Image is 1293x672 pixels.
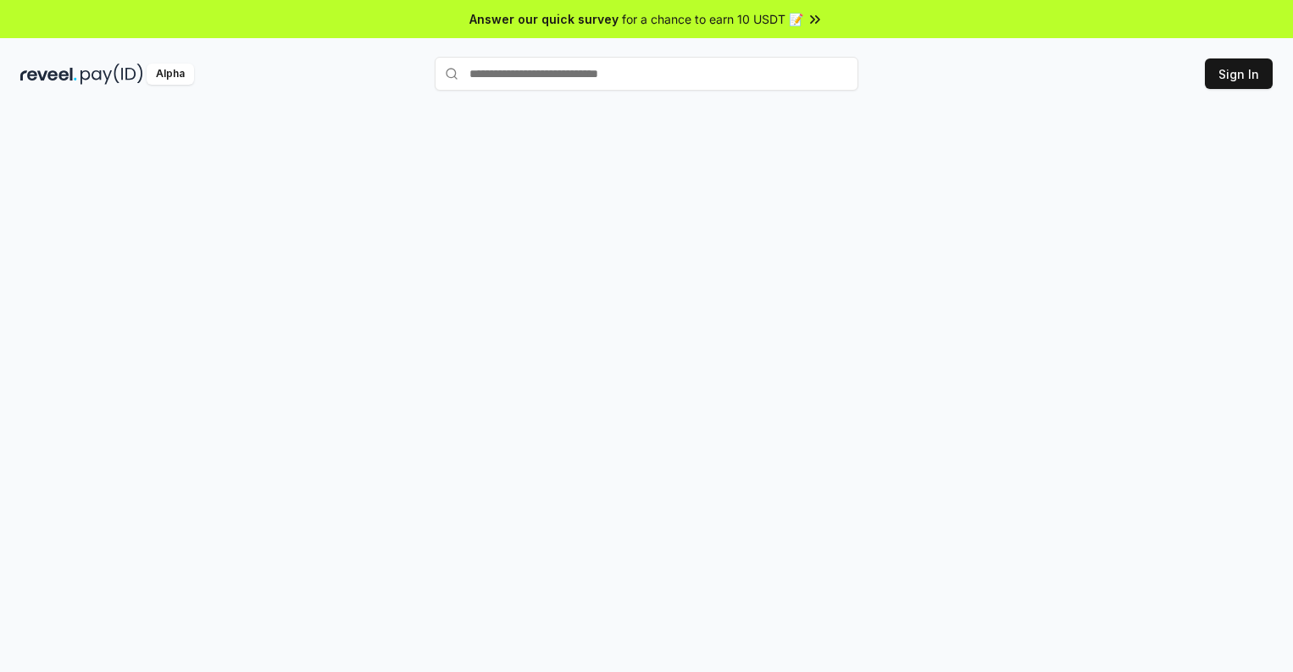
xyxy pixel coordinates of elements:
[20,64,77,85] img: reveel_dark
[469,10,619,28] span: Answer our quick survey
[147,64,194,85] div: Alpha
[1205,58,1273,89] button: Sign In
[622,10,803,28] span: for a chance to earn 10 USDT 📝
[80,64,143,85] img: pay_id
